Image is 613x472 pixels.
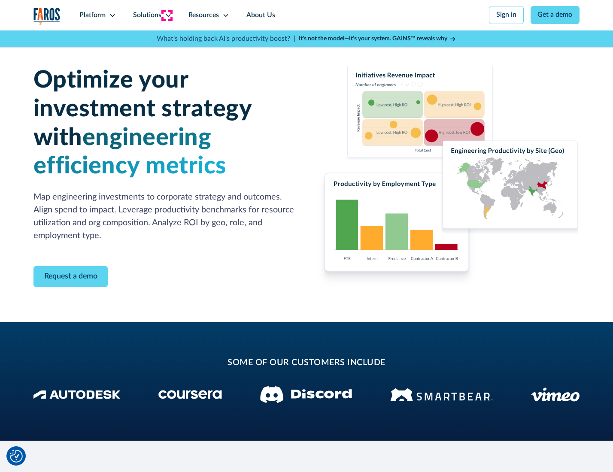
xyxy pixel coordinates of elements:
img: Autodesk Logo [33,390,121,399]
img: Smartbear Logo [390,387,493,402]
span: engineering efficiency metrics [33,126,227,179]
img: Revisit consent button [10,450,23,463]
p: Map engineering investments to corporate strategy and outcomes. Align spend to impact. Leverage p... [33,191,296,242]
img: Charts displaying initiatives revenue impact, productivity by employment type and engineering pro... [317,65,580,288]
div: Solutions [133,10,161,21]
strong: It’s not the model—it’s your system. GAINS™ reveals why [299,36,447,42]
div: Platform [79,10,106,21]
div: Resources [188,10,219,21]
h2: some of our customers include [102,357,511,369]
a: home [33,8,61,25]
button: Cookie Settings [10,450,23,463]
a: Contact Modal [33,266,108,287]
img: Coursera Logo [158,390,222,399]
img: Vimeo logo [531,387,580,402]
h1: Optimize your investment strategy with [33,66,296,181]
a: It’s not the model—it’s your system. GAINS™ reveals why [299,34,457,43]
img: Discord logo [260,386,352,403]
img: Logo of the analytics and reporting company Faros. [33,8,61,25]
a: Get a demo [531,6,580,24]
p: What's holding back AI's productivity boost? | [157,34,295,44]
a: Sign in [489,6,524,24]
